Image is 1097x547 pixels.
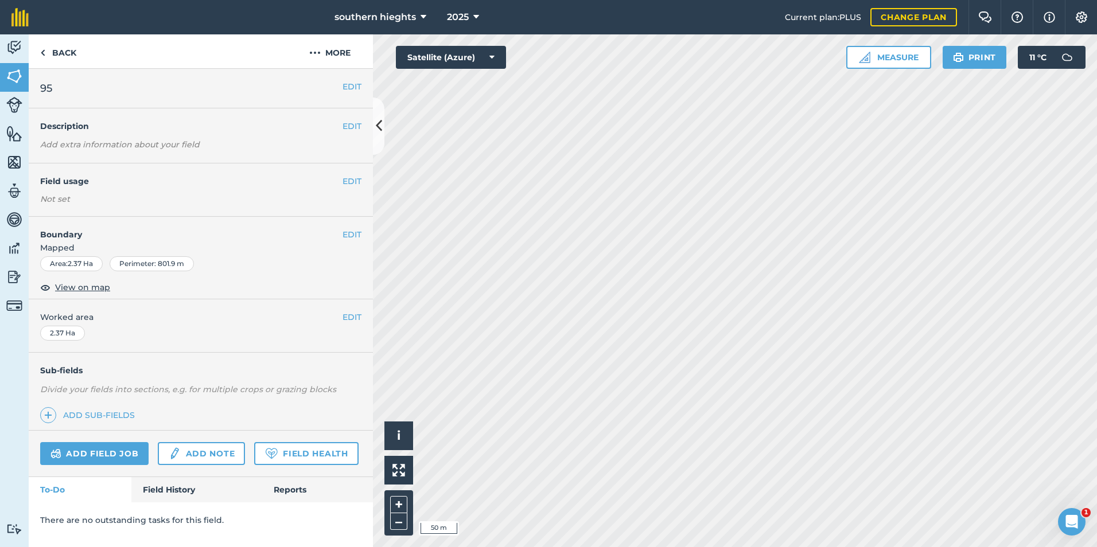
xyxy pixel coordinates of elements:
img: A cog icon [1075,11,1088,23]
img: svg+xml;base64,PD94bWwgdmVyc2lvbj0iMS4wIiBlbmNvZGluZz0idXRmLTgiPz4KPCEtLSBHZW5lcmF0b3I6IEFkb2JlIE... [6,298,22,314]
button: Measure [846,46,931,69]
img: svg+xml;base64,PD94bWwgdmVyc2lvbj0iMS4wIiBlbmNvZGluZz0idXRmLTgiPz4KPCEtLSBHZW5lcmF0b3I6IEFkb2JlIE... [6,240,22,257]
em: Add extra information about your field [40,139,200,150]
button: EDIT [343,228,361,241]
img: fieldmargin Logo [11,8,29,26]
img: svg+xml;base64,PHN2ZyB4bWxucz0iaHR0cDovL3d3dy53My5vcmcvMjAwMC9zdmciIHdpZHRoPSIxNyIgaGVpZ2h0PSIxNy... [1044,10,1055,24]
a: Field Health [254,442,358,465]
img: svg+xml;base64,PHN2ZyB4bWxucz0iaHR0cDovL3d3dy53My5vcmcvMjAwMC9zdmciIHdpZHRoPSIxOCIgaGVpZ2h0PSIyNC... [40,280,50,294]
img: A question mark icon [1010,11,1024,23]
span: 1 [1082,508,1091,517]
button: Satellite (Azure) [396,46,506,69]
a: Add field job [40,442,149,465]
img: svg+xml;base64,PHN2ZyB4bWxucz0iaHR0cDovL3d3dy53My5vcmcvMjAwMC9zdmciIHdpZHRoPSI5IiBoZWlnaHQ9IjI0Ii... [40,46,45,60]
div: Area : 2.37 Ha [40,256,103,271]
img: svg+xml;base64,PHN2ZyB4bWxucz0iaHR0cDovL3d3dy53My5vcmcvMjAwMC9zdmciIHdpZHRoPSIxOSIgaGVpZ2h0PSIyNC... [953,50,964,64]
a: Add note [158,442,245,465]
img: svg+xml;base64,PD94bWwgdmVyc2lvbj0iMS4wIiBlbmNvZGluZz0idXRmLTgiPz4KPCEtLSBHZW5lcmF0b3I6IEFkb2JlIE... [6,523,22,534]
h4: Boundary [29,217,343,241]
img: svg+xml;base64,PD94bWwgdmVyc2lvbj0iMS4wIiBlbmNvZGluZz0idXRmLTgiPz4KPCEtLSBHZW5lcmF0b3I6IEFkb2JlIE... [6,182,22,200]
img: svg+xml;base64,PD94bWwgdmVyc2lvbj0iMS4wIiBlbmNvZGluZz0idXRmLTgiPz4KPCEtLSBHZW5lcmF0b3I6IEFkb2JlIE... [6,97,22,113]
span: Current plan : PLUS [785,11,861,24]
a: Add sub-fields [40,407,139,423]
span: i [397,428,400,443]
button: View on map [40,280,110,294]
button: EDIT [343,120,361,132]
img: Four arrows, one pointing top left, one top right, one bottom right and the last bottom left [392,464,405,476]
button: EDIT [343,175,361,187]
a: Back [29,34,88,68]
div: Not set [40,193,361,205]
em: Divide your fields into sections, e.g. for multiple crops or grazing blocks [40,384,336,394]
img: svg+xml;base64,PD94bWwgdmVyc2lvbj0iMS4wIiBlbmNvZGluZz0idXRmLTgiPz4KPCEtLSBHZW5lcmF0b3I6IEFkb2JlIE... [50,447,61,460]
p: There are no outstanding tasks for this field. [40,514,361,526]
div: 2.37 Ha [40,326,85,341]
img: svg+xml;base64,PHN2ZyB4bWxucz0iaHR0cDovL3d3dy53My5vcmcvMjAwMC9zdmciIHdpZHRoPSIxNCIgaGVpZ2h0PSIyNC... [44,408,52,422]
a: Reports [262,477,373,502]
span: Worked area [40,311,361,323]
button: EDIT [343,80,361,93]
h4: Field usage [40,175,343,187]
img: svg+xml;base64,PD94bWwgdmVyc2lvbj0iMS4wIiBlbmNvZGluZz0idXRmLTgiPz4KPCEtLSBHZW5lcmF0b3I6IEFkb2JlIE... [1056,46,1079,69]
img: svg+xml;base64,PD94bWwgdmVyc2lvbj0iMS4wIiBlbmNvZGluZz0idXRmLTgiPz4KPCEtLSBHZW5lcmF0b3I6IEFkb2JlIE... [168,447,181,460]
button: EDIT [343,311,361,323]
span: Mapped [29,241,373,254]
button: Print [943,46,1007,69]
a: Change plan [870,8,957,26]
span: 95 [40,80,52,96]
img: svg+xml;base64,PHN2ZyB4bWxucz0iaHR0cDovL3d3dy53My5vcmcvMjAwMC9zdmciIHdpZHRoPSIyMCIgaGVpZ2h0PSIyNC... [309,46,321,60]
img: svg+xml;base64,PD94bWwgdmVyc2lvbj0iMS4wIiBlbmNvZGluZz0idXRmLTgiPz4KPCEtLSBHZW5lcmF0b3I6IEFkb2JlIE... [6,39,22,56]
iframe: Intercom live chat [1058,508,1086,536]
img: svg+xml;base64,PHN2ZyB4bWxucz0iaHR0cDovL3d3dy53My5vcmcvMjAwMC9zdmciIHdpZHRoPSI1NiIgaGVpZ2h0PSI2MC... [6,154,22,171]
img: svg+xml;base64,PHN2ZyB4bWxucz0iaHR0cDovL3d3dy53My5vcmcvMjAwMC9zdmciIHdpZHRoPSI1NiIgaGVpZ2h0PSI2MC... [6,125,22,142]
button: More [287,34,373,68]
img: Ruler icon [859,52,870,63]
img: Two speech bubbles overlapping with the left bubble in the forefront [978,11,992,23]
a: To-Do [29,477,131,502]
img: svg+xml;base64,PHN2ZyB4bWxucz0iaHR0cDovL3d3dy53My5vcmcvMjAwMC9zdmciIHdpZHRoPSI1NiIgaGVpZ2h0PSI2MC... [6,68,22,85]
button: 11 °C [1018,46,1086,69]
button: – [390,513,407,530]
img: svg+xml;base64,PD94bWwgdmVyc2lvbj0iMS4wIiBlbmNvZGluZz0idXRmLTgiPz4KPCEtLSBHZW5lcmF0b3I6IEFkb2JlIE... [6,268,22,286]
span: southern hieghts [334,10,416,24]
div: Perimeter : 801.9 m [110,256,194,271]
h4: Description [40,120,361,132]
img: svg+xml;base64,PD94bWwgdmVyc2lvbj0iMS4wIiBlbmNvZGluZz0idXRmLTgiPz4KPCEtLSBHZW5lcmF0b3I6IEFkb2JlIE... [6,211,22,228]
span: 2025 [447,10,469,24]
h4: Sub-fields [29,364,373,377]
span: View on map [55,281,110,294]
a: Field History [131,477,262,502]
span: 11 ° C [1029,46,1047,69]
button: i [384,421,413,450]
button: + [390,496,407,513]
